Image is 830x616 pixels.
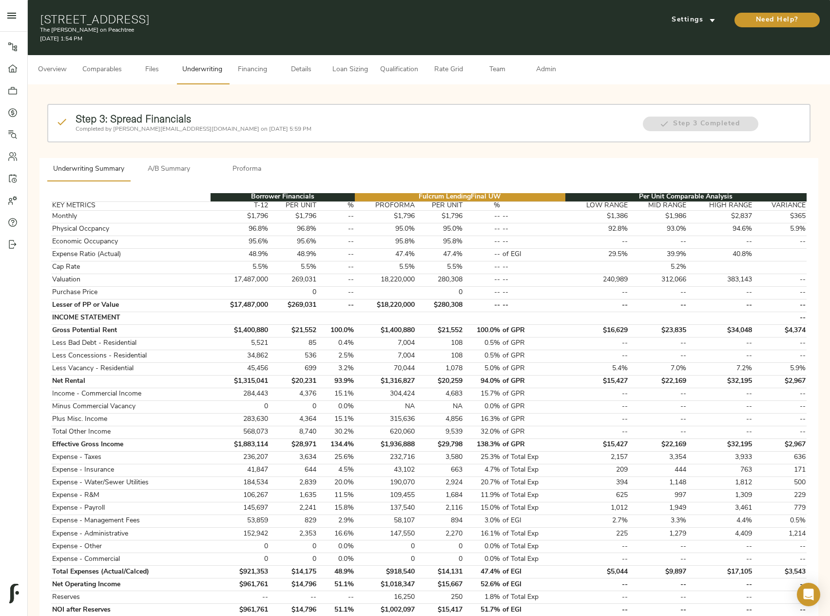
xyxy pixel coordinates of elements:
[464,400,502,413] td: 0.0%
[464,248,502,261] td: --
[317,464,355,477] td: 4.5%
[464,236,502,248] td: --
[565,464,629,477] td: 209
[464,350,502,362] td: 0.5%
[416,400,464,413] td: NA
[211,210,270,223] td: $1,796
[629,464,688,477] td: 444
[667,14,720,26] span: Settings
[355,477,416,489] td: 190,070
[629,362,688,375] td: 7.0%
[565,193,807,202] th: Per Unit Comparable Analysis
[51,413,211,426] td: Plus Misc. Income
[464,375,502,388] td: 94.0%
[688,477,753,489] td: 1,812
[269,477,317,489] td: 2,839
[269,324,317,337] td: $21,552
[51,248,211,261] td: Expense Ratio (Actual)
[464,337,502,350] td: 0.5%
[688,337,753,350] td: --
[502,477,565,489] td: of Total Exp
[565,489,629,502] td: 625
[355,337,416,350] td: 7,004
[688,489,753,502] td: 1,309
[51,312,211,324] td: INCOME STATEMENT
[416,248,464,261] td: 47.4%
[211,337,270,350] td: 5,521
[317,375,355,388] td: 93.9%
[744,14,810,26] span: Need Help?
[317,426,355,438] td: 30.2%
[629,426,688,438] td: --
[416,477,464,489] td: 2,924
[753,201,807,210] th: VARIANCE
[565,400,629,413] td: --
[753,299,807,312] td: --
[355,413,416,426] td: 315,636
[416,201,464,210] th: PER UNIT
[416,274,464,286] td: 280,308
[211,223,270,236] td: 96.8%
[416,324,464,337] td: $21,552
[269,362,317,375] td: 699
[182,64,222,76] span: Underwriting
[211,477,270,489] td: 184,534
[753,438,807,451] td: $2,967
[688,210,753,223] td: $2,837
[355,248,416,261] td: 47.4%
[211,324,270,337] td: $1,400,880
[211,236,270,248] td: 95.6%
[527,64,564,76] span: Admin
[211,413,270,426] td: 283,630
[502,426,565,438] td: of GPR
[211,274,270,286] td: 17,487,000
[416,337,464,350] td: 108
[317,477,355,489] td: 20.0%
[51,362,211,375] td: Less Vacancy - Residential
[51,426,211,438] td: Total Other Income
[211,464,270,477] td: 41,847
[688,236,753,248] td: --
[565,210,629,223] td: $1,386
[76,125,633,134] p: Completed by [PERSON_NAME][EMAIL_ADDRESS][DOMAIN_NAME] on [DATE] 5:59 PM
[51,274,211,286] td: Valuation
[355,236,416,248] td: 95.8%
[565,477,629,489] td: 394
[502,350,565,362] td: of GPR
[416,451,464,464] td: 3,580
[565,362,629,375] td: 5.4%
[565,413,629,426] td: --
[753,451,807,464] td: 636
[565,438,629,451] td: $15,427
[565,299,629,312] td: --
[355,261,416,274] td: 5.5%
[734,13,820,27] button: Need Help?
[317,274,355,286] td: --
[464,451,502,464] td: 25.3%
[753,236,807,248] td: --
[502,451,565,464] td: of Total Exp
[51,477,211,489] td: Expense - Water/Sewer Utilities
[502,210,565,223] td: --
[753,388,807,400] td: --
[753,324,807,337] td: $4,374
[317,388,355,400] td: 15.1%
[502,286,565,299] td: --
[211,375,270,388] td: $1,315,041
[211,489,270,502] td: 106,267
[502,337,565,350] td: of GPR
[76,112,191,125] strong: Step 3: Spread Financials
[269,350,317,362] td: 536
[502,223,565,236] td: --
[355,362,416,375] td: 70,044
[753,426,807,438] td: --
[464,426,502,438] td: 32.0%
[51,299,211,312] td: Lesser of PP or Value
[502,362,565,375] td: of GPR
[502,489,565,502] td: of Total Exp
[657,13,730,27] button: Settings
[464,413,502,426] td: 16.3%
[269,388,317,400] td: 4,376
[269,413,317,426] td: 4,364
[416,388,464,400] td: 4,683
